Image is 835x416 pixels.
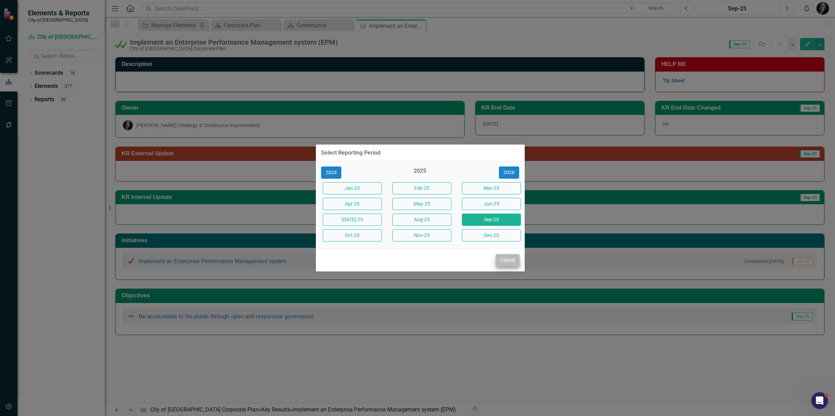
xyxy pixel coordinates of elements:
[321,166,341,179] button: 2024
[321,150,380,156] div: Select Reporting Period
[392,182,451,194] button: Feb-25
[323,182,382,194] button: Jan-25
[811,392,828,409] iframe: Intercom live chat
[462,182,521,194] button: Mar-25
[496,254,520,266] button: Cancel
[323,214,382,226] button: [DATE]-25
[323,198,382,210] button: Apr-25
[462,229,521,242] button: Dec-25
[392,229,451,242] button: Nov-25
[462,198,521,210] button: Jun-25
[499,166,519,179] button: 2026
[462,214,521,226] button: Sep-25
[392,198,451,210] button: May-25
[391,167,450,179] div: 2025
[392,214,451,226] button: Aug-25
[323,229,382,242] button: Oct-25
